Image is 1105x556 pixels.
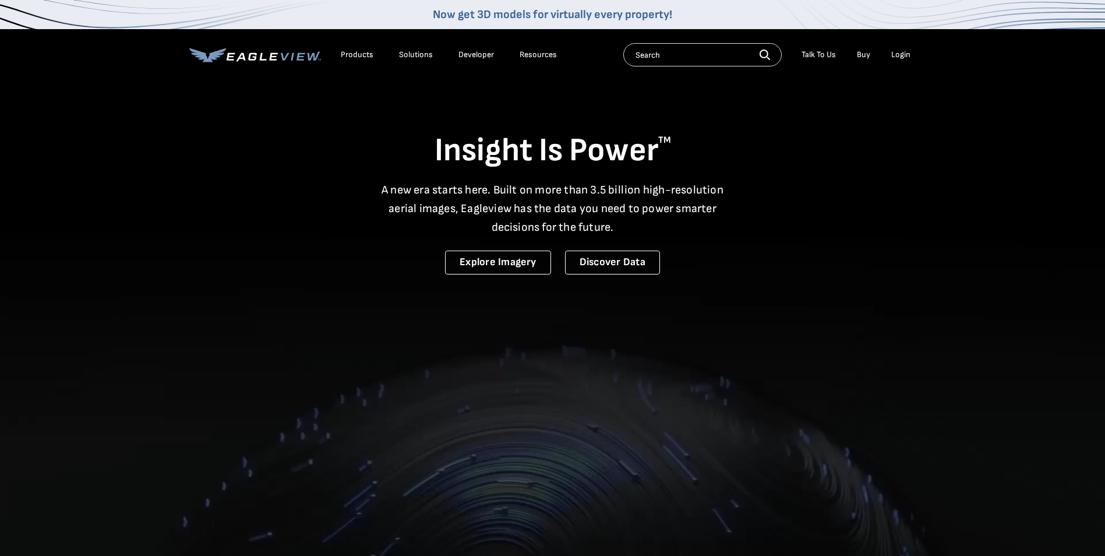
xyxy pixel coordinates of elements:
[458,50,494,60] a: Developer
[857,50,870,60] a: Buy
[802,50,836,60] div: Talk To Us
[520,50,557,60] div: Resources
[658,135,671,146] sup: TM
[189,131,916,171] h1: Insight Is Power
[375,181,731,237] p: A new era starts here. Built on more than 3.5 billion high-resolution aerial images, Eagleview ha...
[445,251,551,275] a: Explore Imagery
[399,50,433,60] div: Solutions
[341,50,373,60] div: Products
[891,50,910,60] div: Login
[565,251,660,275] a: Discover Data
[623,43,782,66] input: Search
[433,8,672,22] a: Now get 3D models for virtually every property!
